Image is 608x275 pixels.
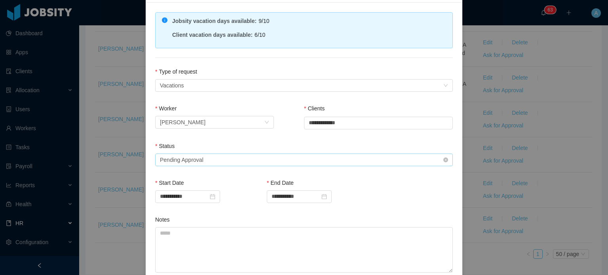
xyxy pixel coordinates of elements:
[172,32,253,38] strong: Client vacation days available :
[160,116,205,128] div: Joshua Platero
[155,105,177,112] label: Worker
[162,17,167,23] i: icon: info-circle
[160,80,184,91] div: Vacations
[172,18,256,24] strong: Jobsity vacation days available :
[210,194,215,199] i: icon: calendar
[443,157,448,162] i: icon: close-circle
[155,227,453,273] textarea: Notes
[267,180,294,186] label: End Date
[155,143,175,149] label: Status
[255,32,265,38] span: 6/10
[155,68,197,75] label: Type of request
[258,18,269,24] span: 9/10
[304,105,325,112] label: Clients
[155,216,170,223] label: Notes
[160,154,203,166] div: Pending Approval
[155,180,184,186] label: Start Date
[321,194,327,199] i: icon: calendar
